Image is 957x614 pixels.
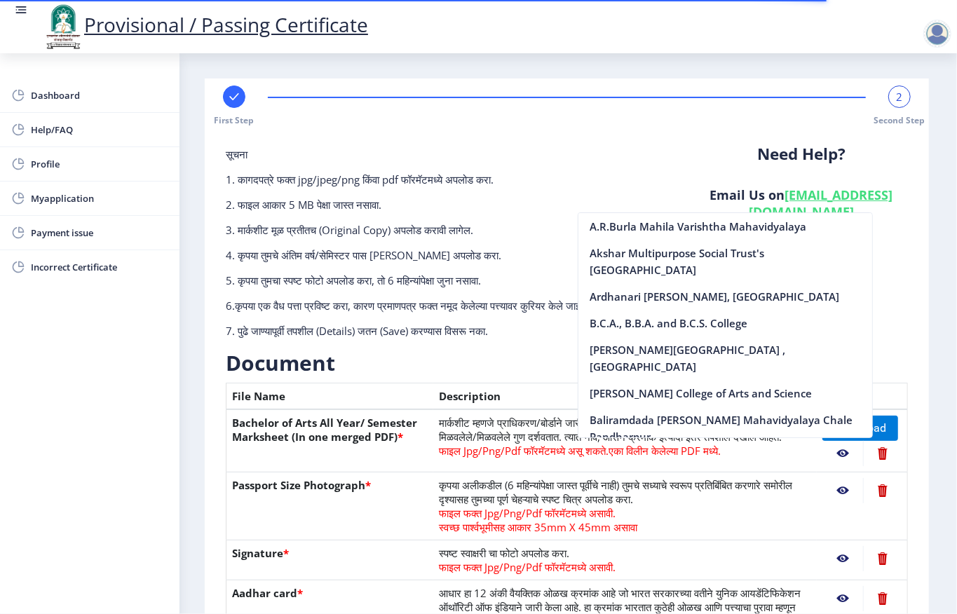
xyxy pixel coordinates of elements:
[433,409,817,472] td: मार्कशीट म्हणजे प्राधिकरण/बोर्डाने जारी केलेल्या गुणांच्या विधानाचा संदर्भ आहे ज्यामध्ये विद्यार्...
[897,90,903,104] span: 2
[578,407,873,450] nb-option: Baliramdada [PERSON_NAME] Mahavidyalaya Chale Pandharpur
[31,259,168,275] span: Incorrect Certificate
[226,472,434,540] th: Passport Size Photograph
[433,540,817,580] td: स्पष्ट स्वाक्षरी चा फोटो अपलोड करा.
[822,546,863,571] nb-action: View File
[578,240,873,283] nb-option: Akshar Multipurpose Social Trust's [GEOGRAPHIC_DATA]
[31,224,168,241] span: Payment issue
[42,11,368,38] a: Provisional / Passing Certificate
[578,213,873,240] nb-option: A.R.Burla Mahila Varishtha Mahavidyalaya
[226,172,674,186] p: 1. कागदपत्रे फक्त jpg/jpeg/png किंवा pdf फॉरमॅटमध्ये अपलोड करा.
[226,409,434,472] th: Bachelor of Arts All Year/ Semester Marksheet (In one merged PDF)
[226,273,674,287] p: 5. कृपया तुमचा स्पष्ट फोटो अपलोड करा, तो 6 महिन्यांपेक्षा जुना नसावा.
[578,380,873,407] nb-option: [PERSON_NAME] College of Arts and Science
[226,540,434,580] th: Signature
[433,383,817,410] th: Description
[226,299,674,313] p: 6.कृपया एक वैध पत्ता प्रविष्ट करा, कारण प्रमाणपत्र फक्त नमूद केलेल्या पत्त्यावर कुरियर केले जाईल.
[226,349,908,377] h3: Document
[609,444,721,458] span: एका विलीन केलेल्या PDF मध्ये.
[31,87,168,104] span: Dashboard
[439,560,616,574] span: फाइल फक्त Jpg/Png/Pdf फॉरमॅटमध्ये असावी.
[874,114,925,126] span: Second Step
[695,186,908,220] h6: Email Us on
[226,147,247,161] span: सूचना
[822,586,863,611] nb-action: View File
[226,223,674,237] p: 3. मार्कशीट मूळ प्रतीतच (Original Copy) अपलोड करावी लागेल.
[578,336,873,380] nb-option: [PERSON_NAME][GEOGRAPHIC_DATA] , [GEOGRAPHIC_DATA]
[822,478,863,503] nb-action: View File
[215,114,254,126] span: First Step
[226,198,674,212] p: 2. फाइल आकार 5 MB पेक्षा जास्त नसावा.
[578,283,873,310] nb-option: Ardhanari [PERSON_NAME], [GEOGRAPHIC_DATA]
[42,3,84,50] img: logo
[439,506,616,520] span: फाइल फक्त Jpg/Png/Pdf फॉरमॅटमध्ये असावी.
[822,441,863,466] nb-action: View File
[31,121,168,138] span: Help/FAQ
[863,478,902,503] nb-action: Delete File
[749,186,893,220] a: [EMAIL_ADDRESS][DOMAIN_NAME]
[433,472,817,540] td: कृपया अलीकडील (6 महिन्यांपेक्षा जास्त पूर्वीचे नाही) तुमचे सध्याचे स्वरूप प्रतिबिंबित करणारे समोर...
[226,383,434,410] th: File Name
[226,248,674,262] p: 4. कृपया तुमचे अंतिम वर्ष/सेमिस्टर पास [PERSON_NAME] अपलोड करा.
[578,310,873,336] nb-option: B.C.A., B.B.A. and B.C.S. College
[439,444,609,458] span: फाइल Jpg/Png/Pdf फॉरमॅटमध्ये असू शकते.
[863,546,902,571] nb-action: Delete File
[863,586,902,611] nb-action: Delete File
[439,520,637,534] span: स्वच्छ पार्श्वभूमीसह आकार 35mm X 45mm असावा
[863,441,902,466] nb-action: Delete File
[226,324,674,338] p: 7. पुढे जाण्यापूर्वी तपशील (Details) जतन (Save) करण्यास विसरू नका.
[31,190,168,207] span: Myapplication
[757,143,846,165] b: Need Help?
[31,156,168,172] span: Profile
